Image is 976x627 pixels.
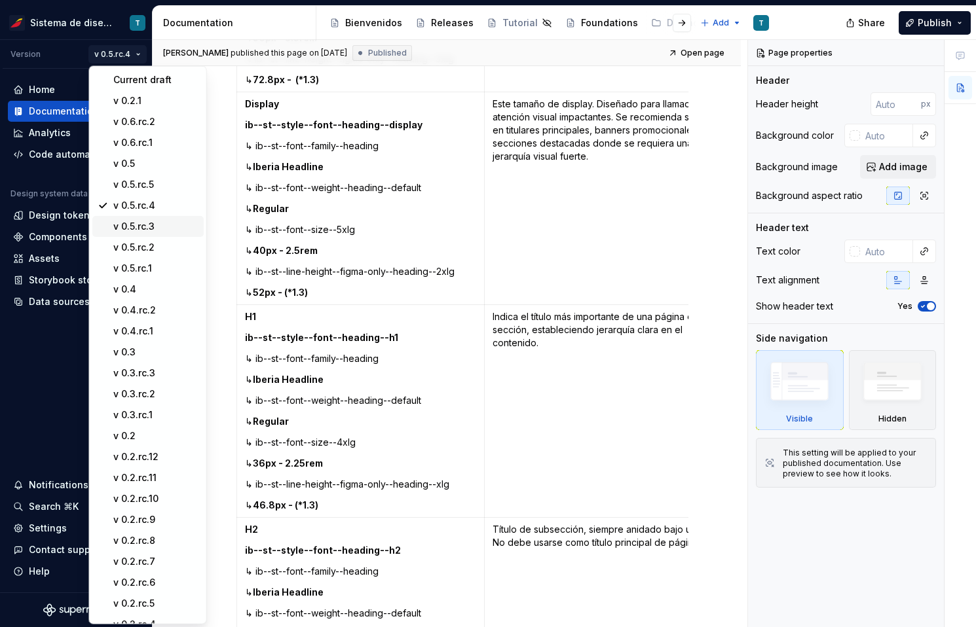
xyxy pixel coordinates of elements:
[113,241,198,254] div: v 0.5.rc.2
[113,408,198,421] div: v 0.3.rc.1
[113,283,198,296] div: v 0.4
[113,199,198,212] div: v 0.5.rc.4
[113,304,198,317] div: v 0.4.rc.2
[113,555,198,568] div: v 0.2.rc.7
[113,220,198,233] div: v 0.5.rc.3
[113,471,198,484] div: v 0.2.rc.11
[113,387,198,401] div: v 0.3.rc.2
[113,178,198,191] div: v 0.5.rc.5
[113,262,198,275] div: v 0.5.rc.1
[113,136,198,149] div: v 0.6.rc.1
[113,513,198,526] div: v 0.2.rc.9
[113,325,198,338] div: v 0.4.rc.1
[113,157,198,170] div: v 0.5
[113,73,198,86] div: Current draft
[113,450,198,463] div: v 0.2.rc.12
[113,346,198,359] div: v 0.3
[113,115,198,128] div: v 0.6.rc.2
[113,94,198,107] div: v 0.2.1
[113,576,198,589] div: v 0.2.rc.6
[113,367,198,380] div: v 0.3.rc.3
[113,597,198,610] div: v 0.2.rc.5
[113,534,198,547] div: v 0.2.rc.8
[113,429,198,442] div: v 0.2
[113,492,198,505] div: v 0.2.rc.10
